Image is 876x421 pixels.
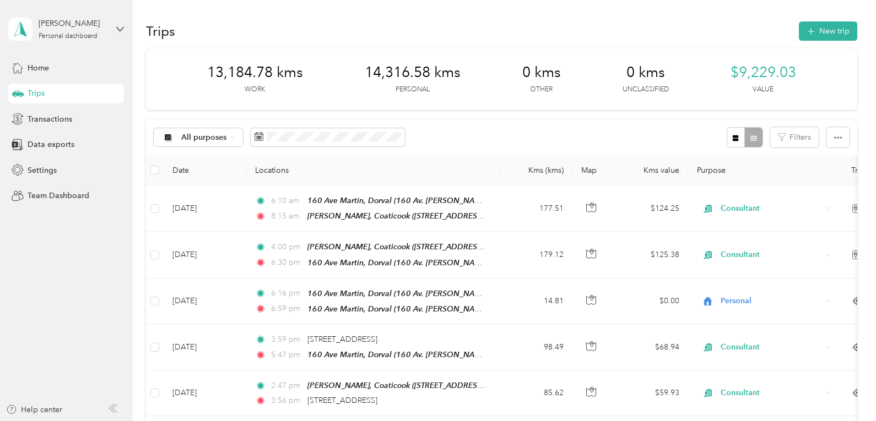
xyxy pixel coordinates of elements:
p: Other [530,85,553,95]
span: 160 Ave Martin, Dorval (160 Av. [PERSON_NAME][STREET_ADDRESS]) [307,350,560,359]
span: Consultant [721,203,821,215]
span: 8:15 am [271,210,302,222]
span: Consultant [721,249,821,261]
td: $68.94 [611,325,688,370]
td: [DATE] [164,185,246,232]
span: [STREET_ADDRESS] [307,335,377,344]
span: Trips [28,88,45,99]
span: 0 kms [626,64,665,81]
td: [DATE] [164,278,246,325]
span: 6:59 pm [271,303,302,315]
th: Kms (kms) [500,155,572,185]
td: 179.12 [500,232,572,278]
td: 177.51 [500,185,572,232]
td: 98.49 [500,325,572,370]
td: $0.00 [611,278,688,325]
button: Filters [770,127,819,147]
span: Data exports [28,139,74,150]
iframe: Everlance-gr Chat Button Frame [814,359,876,421]
span: 4:00 pm [271,241,302,253]
span: 6:16 pm [271,287,302,299]
span: [PERSON_NAME], Coaticook ([STREET_ADDRESS], [GEOGRAPHIC_DATA], [GEOGRAPHIC_DATA]) [307,381,649,390]
td: 14.81 [500,278,572,325]
span: 6:10 am [271,195,302,207]
span: All purposes [181,134,227,141]
td: $125.38 [611,232,688,278]
td: [DATE] [164,370,246,416]
span: Settings [28,165,57,176]
div: Personal dashboard [39,33,98,40]
td: $59.93 [611,370,688,416]
h1: Trips [146,25,175,37]
p: Unclassified [623,85,669,95]
span: 160 Ave Martin, Dorval (160 Av. [PERSON_NAME][STREET_ADDRESS]) [307,258,560,267]
span: 2:47 pm [271,380,302,392]
td: $124.25 [611,185,688,232]
span: Personal [721,295,821,307]
th: Locations [246,155,500,185]
span: 6:30 pm [271,256,302,269]
span: 160 Ave Martin, Dorval (160 Av. [PERSON_NAME][STREET_ADDRESS]) [307,196,560,205]
p: Value [753,85,774,95]
td: [DATE] [164,325,246,370]
p: Personal [396,85,430,95]
span: $9,229.03 [731,64,796,81]
span: Consultant [721,387,821,399]
span: Transactions [28,113,72,125]
td: 85.62 [500,370,572,416]
th: Purpose [688,155,842,185]
span: Home [28,62,49,74]
button: Help center [6,404,62,415]
span: [PERSON_NAME], Coaticook ([STREET_ADDRESS], [GEOGRAPHIC_DATA], [GEOGRAPHIC_DATA]) [307,211,649,221]
span: Team Dashboard [28,190,89,201]
span: 13,184.78 kms [207,64,303,81]
span: [STREET_ADDRESS] [307,396,377,405]
td: [DATE] [164,232,246,278]
span: 160 Ave Martin, Dorval (160 Av. [PERSON_NAME][STREET_ADDRESS]) [307,289,560,298]
span: 0 kms [522,64,561,81]
p: Work [245,85,265,95]
button: New trip [799,21,857,41]
span: 5:47 pm [271,349,302,361]
span: 14,316.58 kms [365,64,461,81]
span: [PERSON_NAME], Coaticook ([STREET_ADDRESS], [GEOGRAPHIC_DATA], [GEOGRAPHIC_DATA]) [307,242,649,251]
th: Kms value [611,155,688,185]
div: [PERSON_NAME] [39,18,107,29]
span: 3:56 pm [271,395,302,407]
th: Map [572,155,611,185]
th: Date [164,155,246,185]
span: 3:59 pm [271,333,302,346]
span: Consultant [721,341,821,353]
span: 160 Ave Martin, Dorval (160 Av. [PERSON_NAME][STREET_ADDRESS]) [307,304,560,314]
